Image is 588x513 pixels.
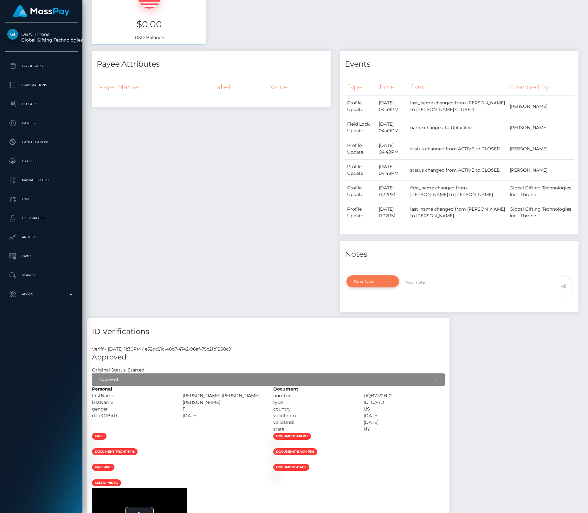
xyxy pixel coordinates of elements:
div: [DATE] [359,412,449,419]
div: NY [359,426,449,432]
div: [DATE] [359,419,449,426]
strong: Document [273,386,298,392]
strong: Personal [92,386,112,392]
p: User Profile [7,214,75,223]
span: document-front [273,433,311,440]
span: document-back [273,464,309,471]
div: validUntil [268,419,359,426]
img: ae6651b9-4c6c-4da3-b477-09c88e73637e [273,458,278,463]
div: [PERSON_NAME] [PERSON_NAME] [178,392,268,399]
img: 9d414d8f-9785-4769-b06a-b2cf9740cbdc [273,442,278,447]
td: Global Gifting Technologies Inc - Throne [507,202,574,223]
a: Admin [5,286,78,302]
span: document-back-pre [273,448,317,455]
div: UQB7122H10 [359,392,449,399]
div: type [268,399,359,406]
p: Taxes [7,252,75,261]
td: status changed from ACTIVE to CLOSED [408,138,507,160]
td: Profile Update [345,96,377,117]
div: F [178,406,268,412]
a: Ledger [5,96,78,112]
a: Links [5,191,78,207]
div: ID_CARD [359,399,449,406]
td: first_name changed from [PERSON_NAME] to [PERSON_NAME] [408,181,507,202]
th: Time [377,78,408,96]
a: API Keys [5,229,78,245]
span: selfid_video [92,479,121,486]
td: Global Gifting Technologies Inc - Throne [507,181,574,202]
p: Search [7,271,75,280]
div: [PERSON_NAME] [178,399,268,406]
div: Veriff - [DATE] 11:30PM / e52dc21c-48d7-4742-96af-75c21b1268c9 [87,346,449,352]
td: [DATE] 11:32PM [377,202,408,223]
th: Changed By [507,78,574,96]
p: Transactions [7,80,75,90]
div: firstName [87,392,178,399]
span: DBA: Throne Global Gifting Technologies Inc [5,31,78,43]
a: Batches [5,153,78,169]
div: dateOfBirth [87,412,178,419]
img: f294ba05-d89b-49ff-9fe5-ef31dbcfeae9 [92,458,97,463]
th: Event [408,78,507,96]
h4: Payee Attributes [97,59,326,70]
th: Label [211,78,268,95]
td: [DATE] 04:48PM [377,160,408,181]
a: Taxes [5,248,78,264]
img: MassPay Logo [13,5,69,17]
span: face [92,433,107,440]
p: API Keys [7,233,75,242]
td: [DATE] 11:32PM [377,181,408,202]
h3: $0.00 [97,18,201,30]
td: last_name changed from [PERSON_NAME] to [PERSON_NAME] [408,202,507,223]
td: [PERSON_NAME] [507,138,574,160]
div: [DATE] [178,412,268,419]
div: number [268,392,359,399]
p: Dashboard [7,61,75,71]
td: [DATE] 04:48PM [377,138,408,160]
p: Links [7,194,75,204]
p: Payees [7,118,75,128]
td: [PERSON_NAME] [507,160,574,181]
img: deba8a0a-68e3-4211-8863-850e6079a81a [273,473,278,478]
a: Payees [5,115,78,131]
th: Payer Name [97,78,211,95]
td: [DATE] 04:49PM [377,96,408,117]
span: document-front-pre [92,448,138,455]
td: Profile Update [345,181,377,202]
button: Note Type [346,275,399,287]
span: face-pre [92,464,114,471]
th: Type [345,78,377,96]
a: User Profile [5,210,78,226]
a: Cancellations [5,134,78,150]
p: Ledger [7,99,75,109]
td: status changed from ACTIVE to CLOSED [408,160,507,181]
td: Profile Update [345,160,377,181]
p: Admin [7,290,75,299]
div: lastName [87,399,178,406]
div: validFrom [268,412,359,419]
td: [PERSON_NAME] [507,96,574,117]
h4: Events [345,59,574,70]
div: Note Type [354,279,385,284]
img: 3302937a-ff5c-4749-a951-63f77b3c953b [92,473,97,478]
p: Cancellations [7,137,75,147]
td: Profile Update [345,138,377,160]
th: Value [268,78,326,95]
button: Approved [92,373,445,385]
td: last_name changed from [PERSON_NAME] to [PERSON_NAME] CLOSED [408,96,507,117]
h5: Approved [92,352,445,362]
td: Field Lock Update [345,117,377,138]
div: gender [87,406,178,412]
p: Manage Users [7,175,75,185]
div: Approved [99,377,431,382]
p: Batches [7,156,75,166]
a: Dashboard [5,58,78,74]
td: [PERSON_NAME] [507,117,574,138]
h4: Notes [345,249,574,260]
td: Profile Update [345,202,377,223]
h7: Original Status: Started [92,367,144,373]
a: Search [5,267,78,283]
a: Transactions [5,77,78,93]
div: state [268,426,359,432]
td: [DATE] 04:49PM [377,117,408,138]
